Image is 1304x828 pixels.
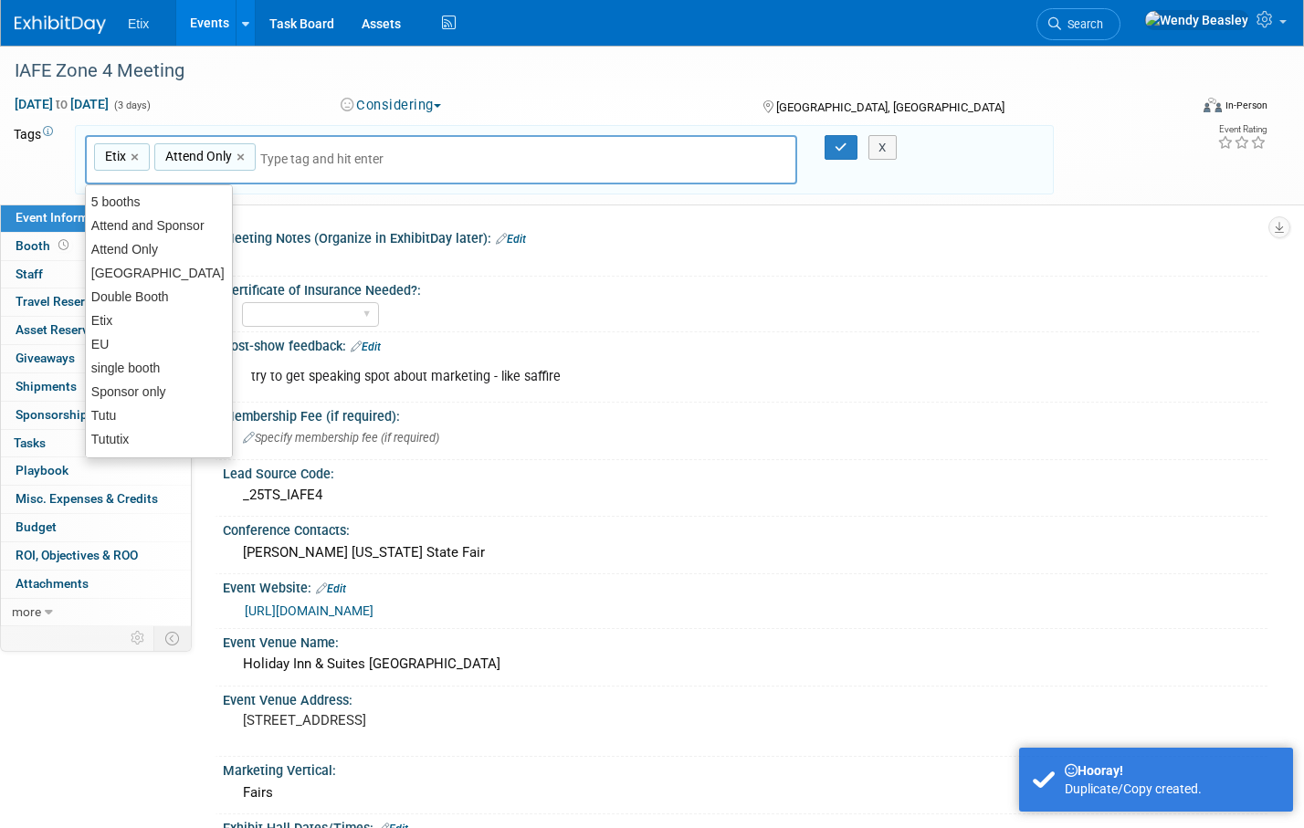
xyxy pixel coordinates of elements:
[223,687,1267,709] div: Event Venue Address:
[1217,125,1267,134] div: Event Rating
[8,55,1161,88] div: IAFE Zone 4 Meeting
[86,451,231,475] div: virtual
[16,407,94,422] span: Sponsorships
[16,351,75,365] span: Giveaways
[16,576,89,591] span: Attachments
[55,238,72,252] span: Booth not reserved yet
[86,380,231,404] div: Sponsor only
[1,514,191,541] a: Budget
[1036,8,1120,40] a: Search
[86,332,231,356] div: EU
[86,427,231,451] div: Tututix
[12,604,41,619] span: more
[1,542,191,570] a: ROI, Objectives & ROO
[223,574,1267,598] div: Event Website:
[101,147,126,165] span: Etix
[1065,761,1279,780] div: Hooray!
[260,150,406,168] input: Type tag and hit enter
[243,712,638,728] pre: [STREET_ADDRESS]
[1,317,191,344] a: Asset Reservations
[1,402,191,429] a: Sponsorships
[86,261,231,285] div: [GEOGRAPHIC_DATA]
[223,403,1267,425] div: Membership Fee (if required):
[122,626,154,650] td: Personalize Event Tab Strip
[243,431,439,445] span: Specify membership fee (if required)
[1,430,191,457] a: Tasks
[16,210,118,225] span: Event Information
[237,147,248,168] a: ×
[237,481,1254,509] div: _25TS_IAFE4
[223,332,1267,356] div: Post-show feedback:
[1,288,191,316] a: Travel Reservations
[86,285,231,309] div: Double Booth
[14,96,110,112] span: [DATE] [DATE]
[1,571,191,598] a: Attachments
[334,96,448,115] button: Considering
[131,147,142,168] a: ×
[237,779,1254,807] div: Fairs
[1,599,191,626] a: more
[223,757,1267,780] div: Marketing Vertical:
[86,190,231,214] div: 5 booths
[1081,95,1267,122] div: Event Format
[223,225,1267,248] div: Meeting Notes (Organize in ExhibitDay later):
[1065,780,1279,798] div: Duplicate/Copy created.
[16,463,68,477] span: Playbook
[128,16,149,31] span: Etix
[16,519,57,534] span: Budget
[1061,17,1103,31] span: Search
[112,100,151,111] span: (3 days)
[496,233,526,246] a: Edit
[14,435,46,450] span: Tasks
[238,359,1066,395] div: try to get speaking spot about marketing - like saffire
[16,548,138,562] span: ROI, Objectives & ROO
[16,491,158,506] span: Misc. Expenses & Credits
[223,460,1267,483] div: Lead Source Code:
[223,517,1267,540] div: Conference Contacts:
[1,261,191,288] a: Staff
[16,379,77,393] span: Shipments
[16,294,127,309] span: Travel Reservations
[237,539,1254,567] div: [PERSON_NAME] [US_STATE] State Fair
[1,204,191,232] a: Event Information
[1,373,191,401] a: Shipments
[162,147,232,165] span: Attend Only
[223,629,1267,652] div: Event Venue Name:
[86,404,231,427] div: Tutu
[14,125,58,195] td: Tags
[224,277,1259,299] div: Certificate of Insurance Needed?:
[15,16,106,34] img: ExhibitDay
[16,322,124,337] span: Asset Reservations
[1225,99,1267,112] div: In-Person
[776,100,1004,114] span: [GEOGRAPHIC_DATA], [GEOGRAPHIC_DATA]
[86,214,231,237] div: Attend and Sponsor
[1,345,191,372] a: Giveaways
[868,135,897,161] button: X
[86,356,231,380] div: single booth
[1,457,191,485] a: Playbook
[86,309,231,332] div: Etix
[351,341,381,353] a: Edit
[1144,10,1249,30] img: Wendy Beasley
[1,486,191,513] a: Misc. Expenses & Credits
[237,650,1254,678] div: Holiday Inn & Suites [GEOGRAPHIC_DATA]
[1,233,191,260] a: Booth
[154,626,192,650] td: Toggle Event Tabs
[1204,98,1222,112] img: Format-Inperson.png
[16,267,43,281] span: Staff
[86,237,231,261] div: Attend Only
[53,97,70,111] span: to
[245,603,373,618] a: [URL][DOMAIN_NAME]
[16,238,72,253] span: Booth
[316,582,346,595] a: Edit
